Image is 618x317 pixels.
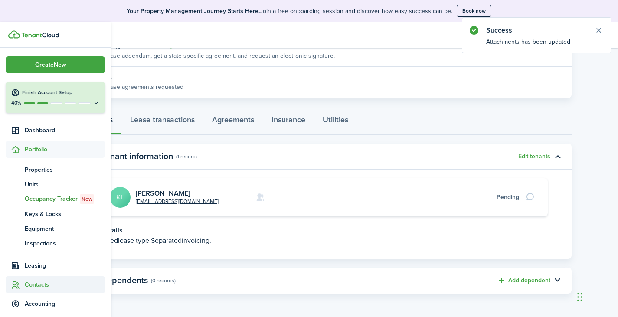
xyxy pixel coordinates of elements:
button: Open menu [6,56,105,73]
span: Dashboard [25,126,105,135]
div: Drag [577,284,582,310]
iframe: Chat Widget [575,275,618,317]
a: Units [6,177,105,192]
notify-title: Success [486,25,586,36]
panel-main-body: Toggle accordion [77,178,572,259]
span: invoicing. [182,235,211,245]
a: Dashboard [6,122,105,139]
span: Properties [25,165,105,174]
span: Occupancy Tracker [25,194,105,204]
span: Keys & Locks [25,209,105,219]
img: TenantCloud [8,30,20,39]
h4: Finish Account Setup [22,89,100,96]
div: Pending [497,193,519,202]
div: No [104,73,183,82]
a: [PERSON_NAME] [136,188,190,198]
b: Your Property Management Journey Starts Here. [127,7,260,16]
span: Contacts [25,280,105,289]
p: Join a free onboarding session and discover how easy success can be. [127,7,452,16]
p: Fixed Separated [101,235,548,246]
panel-main-title: Dependents [101,275,148,285]
span: New [82,195,92,203]
p: Lease agreements requested [104,82,183,92]
a: Occupancy TrackerNew [6,192,105,206]
button: Toggle accordion [550,149,565,164]
button: Book now [457,5,491,17]
a: Lease transactions [121,109,203,135]
button: Edit tenants [518,153,550,160]
button: Add dependent [497,275,550,285]
span: Inspections [25,239,105,248]
panel-main-title: Tenant information [101,151,173,161]
p: 40% [11,99,22,107]
a: Insurance [263,109,314,135]
img: TenantCloud [21,33,59,38]
panel-main-subtitle: (1 record) [176,153,197,160]
notify-body: Attachments has been updated [462,37,611,53]
a: Utilities [314,109,357,135]
a: Keys & Locks [6,206,105,221]
span: Portfolio [25,145,105,154]
avatar-text: KL [110,187,131,208]
a: [EMAIL_ADDRESS][DOMAIN_NAME] [136,197,219,205]
button: Close notify [592,24,605,36]
button: Finish Account Setup40% [6,82,105,113]
a: Properties [6,162,105,177]
button: Toggle accordion [550,273,565,288]
span: Create New [35,62,66,68]
span: Units [25,180,105,189]
span: Equipment [25,224,105,233]
span: Leasing [25,261,105,270]
span: lease type. [118,235,151,245]
span: Accounting [25,299,105,308]
a: Agreements [203,109,263,135]
a: Equipment [6,221,105,236]
p: Build a lease addendum, get a state-specific agreement, and request an electronic signature. [86,51,335,60]
a: Inspections [6,236,105,251]
p: Details [101,225,548,235]
panel-main-subtitle: (0 records) [151,277,176,284]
